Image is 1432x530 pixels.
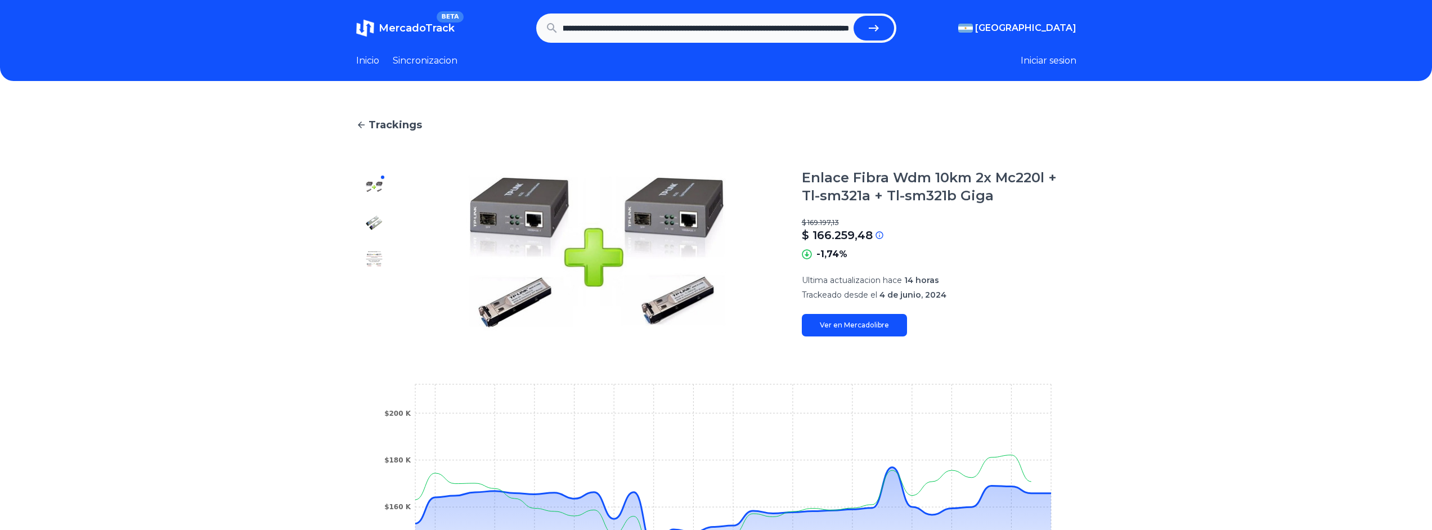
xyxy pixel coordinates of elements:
p: $ 169.197,13 [802,218,1076,227]
a: Trackings [356,117,1076,133]
span: 14 horas [904,275,939,285]
img: Enlace Fibra Wdm 10km 2x Mc220l + Tl-sm321a + Tl-sm321b Giga [365,178,383,196]
tspan: $180 K [384,456,411,464]
tspan: $200 K [384,410,411,417]
span: Trackeado desde el [802,290,877,300]
button: [GEOGRAPHIC_DATA] [958,21,1076,35]
span: Ultima actualizacion hace [802,275,902,285]
button: Iniciar sesion [1021,54,1076,68]
a: Inicio [356,54,379,68]
span: 4 de junio, 2024 [879,290,946,300]
img: Enlace Fibra Wdm 10km 2x Mc220l + Tl-sm321a + Tl-sm321b Giga [365,250,383,268]
a: Ver en Mercadolibre [802,314,907,336]
span: MercadoTrack [379,22,455,34]
img: Argentina [958,24,973,33]
img: Enlace Fibra Wdm 10km 2x Mc220l + Tl-sm321a + Tl-sm321b Giga [415,169,779,336]
h1: Enlace Fibra Wdm 10km 2x Mc220l + Tl-sm321a + Tl-sm321b Giga [802,169,1076,205]
a: Sincronizacion [393,54,457,68]
span: Trackings [369,117,422,133]
img: Enlace Fibra Wdm 10km 2x Mc220l + Tl-sm321a + Tl-sm321b Giga [365,214,383,232]
a: MercadoTrackBETA [356,19,455,37]
p: -1,74% [816,248,847,261]
span: BETA [437,11,463,23]
span: [GEOGRAPHIC_DATA] [975,21,1076,35]
tspan: $160 K [384,503,411,511]
p: $ 166.259,48 [802,227,873,243]
img: MercadoTrack [356,19,374,37]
